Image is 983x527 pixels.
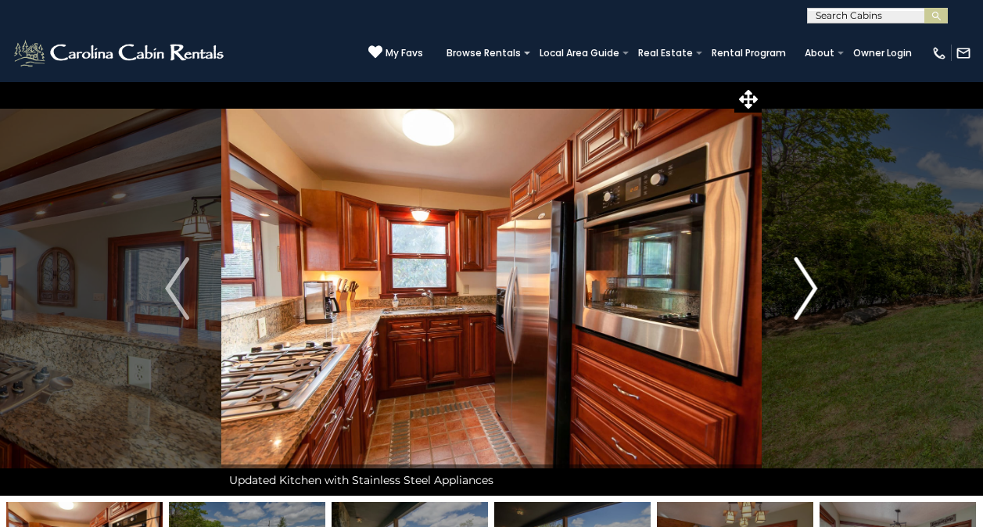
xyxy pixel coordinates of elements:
div: Updated Kitchen with Stainless Steel Appliances [221,464,762,496]
button: Previous [133,81,221,496]
a: Owner Login [845,42,920,64]
a: My Favs [368,45,423,61]
a: Rental Program [704,42,794,64]
img: arrow [165,257,188,320]
img: White-1-2.png [12,38,228,69]
span: My Favs [386,46,423,60]
a: Real Estate [630,42,701,64]
img: phone-regular-white.png [931,45,947,61]
button: Next [762,81,849,496]
img: arrow [794,257,817,320]
img: mail-regular-white.png [956,45,971,61]
a: Local Area Guide [532,42,627,64]
a: About [797,42,842,64]
a: Browse Rentals [439,42,529,64]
